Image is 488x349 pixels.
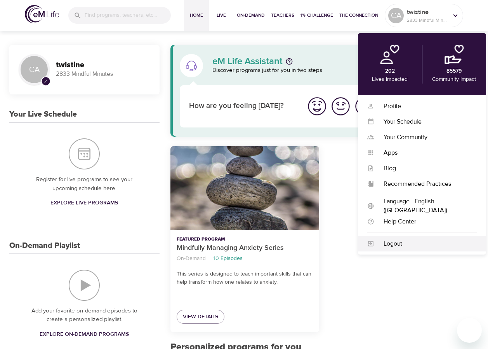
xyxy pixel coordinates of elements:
span: On-Demand [237,11,265,19]
p: 10 Episodes [214,255,243,263]
div: Apps [374,148,477,157]
p: Register for live programs to see your upcoming schedule here. [25,175,144,193]
div: Your Schedule [374,117,477,126]
img: community.png [445,45,464,64]
img: great [306,96,328,117]
div: CA [19,54,50,85]
p: This series is designed to teach important skills that can help transform how one relates to anxi... [177,270,313,286]
a: Explore On-Demand Programs [36,327,132,342]
p: Lives Impacted [372,75,408,84]
iframe: Button to launch messaging window [457,318,482,343]
div: Help Center [374,217,477,226]
div: Your Community [374,133,477,142]
div: Logout [374,239,477,248]
input: Find programs, teachers, etc... [85,7,171,24]
div: Language - English ([GEOGRAPHIC_DATA]) [374,197,477,215]
img: eM Life Assistant [185,59,198,72]
span: View Details [183,312,218,322]
span: Teachers [271,11,294,19]
p: Featured Program [177,236,313,243]
p: 202 [385,67,395,75]
p: Add your favorite on-demand episodes to create a personalized playlist. [25,307,144,324]
a: Explore Live Programs [47,196,121,210]
span: Live [212,11,231,19]
h3: Your Live Schedule [9,110,77,119]
p: On-Demand [177,255,206,263]
li: · [209,253,210,264]
p: 2833 Mindful Minutes [56,70,150,79]
span: Explore Live Programs [50,198,118,208]
button: I'm feeling good [329,94,353,118]
div: Profile [374,102,477,111]
img: On-Demand Playlist [69,270,100,301]
p: 2833 Mindful Minutes [407,17,448,24]
p: Mindfully Managing Anxiety Series [177,243,313,253]
div: Recommended Practices [374,180,477,188]
img: Your Live Schedule [69,138,100,169]
p: eM Life Assistant [212,57,283,66]
span: 1% Challenge [300,11,333,19]
span: The Connection [339,11,378,19]
div: Blog [374,164,477,173]
p: Discover programs just for you in two steps [212,66,468,75]
h3: twistine [56,61,150,70]
nav: breadcrumb [177,253,313,264]
a: View Details [177,310,224,324]
img: good [330,96,351,117]
span: Explore On-Demand Programs [40,330,129,339]
p: twistine [407,7,448,17]
p: Community Impact [432,75,476,84]
img: logo [25,5,59,23]
button: I'm feeling great [305,94,329,118]
img: ok [354,96,375,117]
p: How are you feeling [DATE]? [189,101,296,112]
button: I'm feeling ok [353,94,376,118]
img: personal.png [380,45,399,64]
p: 85579 [446,67,462,75]
span: Home [187,11,206,19]
h3: On-Demand Playlist [9,241,80,250]
button: Mindfully Managing Anxiety Series [170,146,319,230]
div: CA [388,8,404,23]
